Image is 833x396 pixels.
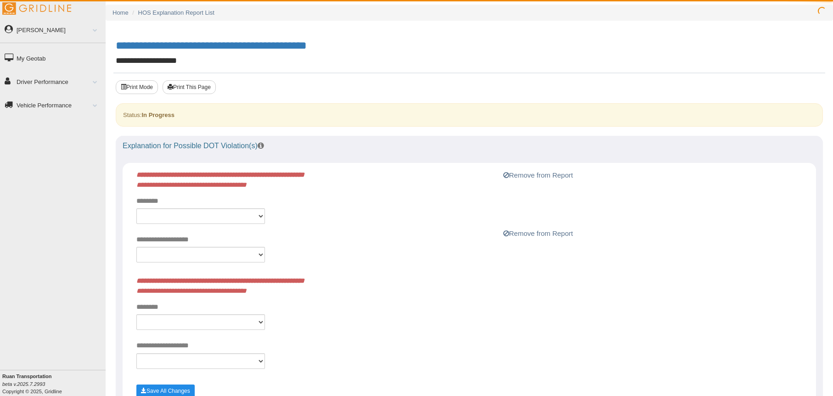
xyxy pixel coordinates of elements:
[138,9,214,16] a: HOS Explanation Report List
[116,136,823,156] div: Explanation for Possible DOT Violation(s)
[2,2,71,15] img: Gridline
[2,373,106,395] div: Copyright © 2025, Gridline
[116,80,158,94] button: Print Mode
[113,9,129,16] a: Home
[116,103,823,127] div: Status:
[501,170,576,181] button: Remove from Report
[2,374,52,379] b: Ruan Transportation
[2,381,45,387] i: beta v.2025.7.2993
[501,228,576,239] button: Remove from Report
[141,112,174,118] strong: In Progress
[163,80,216,94] button: Print This Page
